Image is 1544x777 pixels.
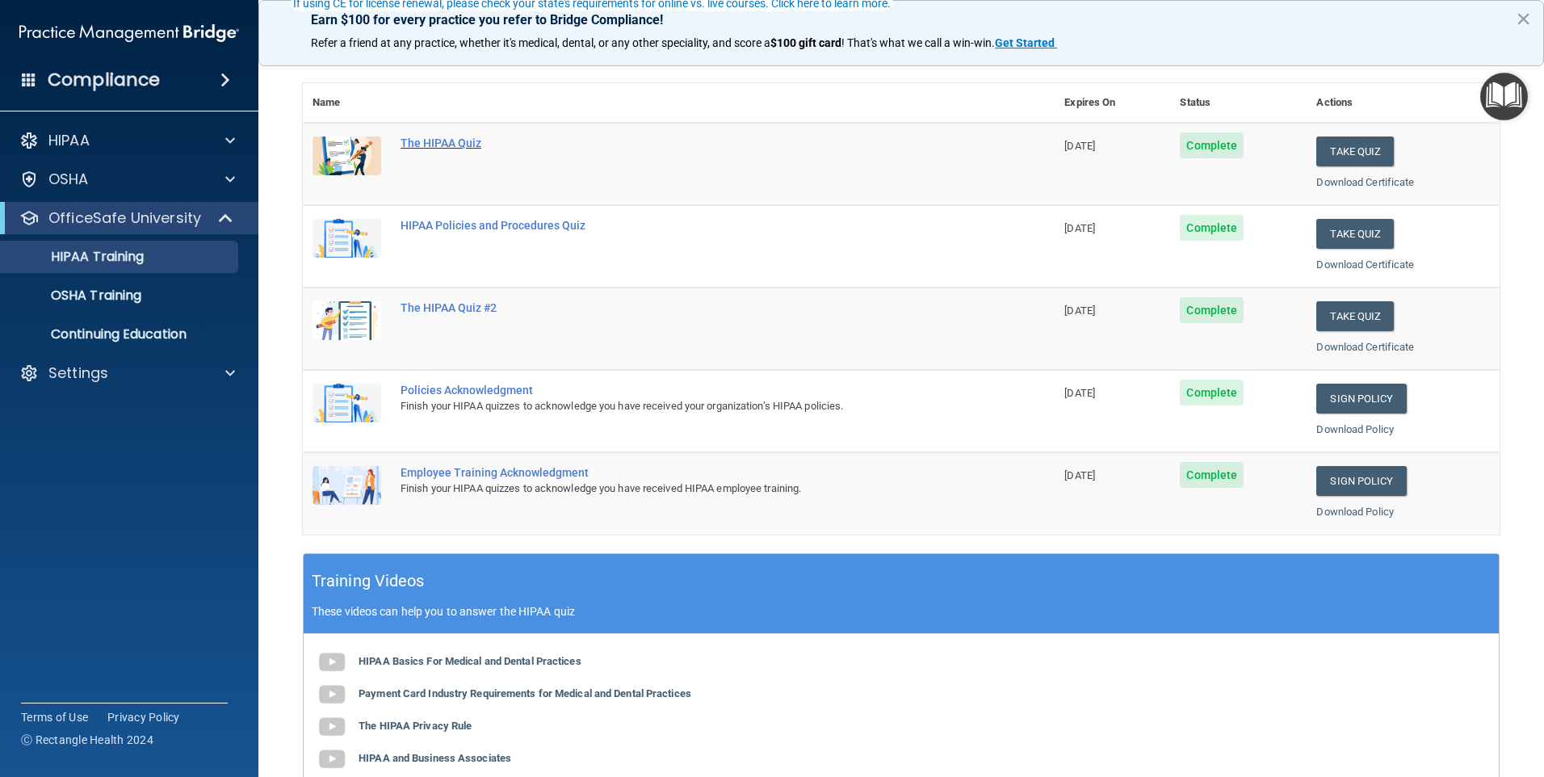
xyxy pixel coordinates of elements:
button: Take Quiz [1316,301,1394,331]
b: HIPAA and Business Associates [359,752,511,764]
a: Download Certificate [1316,176,1414,188]
th: Actions [1307,83,1500,123]
a: Download Policy [1316,506,1394,518]
p: HIPAA [48,131,90,150]
span: Complete [1180,462,1244,488]
div: HIPAA Policies and Procedures Quiz [401,219,974,232]
span: Refer a friend at any practice, whether it's medical, dental, or any other speciality, and score a [311,36,770,49]
button: Take Quiz [1316,136,1394,166]
div: Finish your HIPAA quizzes to acknowledge you have received your organization’s HIPAA policies. [401,397,974,416]
p: OSHA Training [10,288,141,304]
a: Sign Policy [1316,466,1406,496]
button: Take Quiz [1316,219,1394,249]
b: HIPAA Basics For Medical and Dental Practices [359,655,581,667]
a: Settings [19,363,235,383]
a: HIPAA [19,131,235,150]
b: The HIPAA Privacy Rule [359,720,472,732]
a: OfficeSafe University [19,208,234,228]
a: Get Started [995,36,1057,49]
h5: Training Videos [312,567,425,595]
a: Sign Policy [1316,384,1406,414]
div: Policies Acknowledgment [401,384,974,397]
a: Privacy Policy [107,709,180,725]
img: gray_youtube_icon.38fcd6cc.png [316,678,348,711]
button: Close [1516,6,1531,31]
div: Finish your HIPAA quizzes to acknowledge you have received HIPAA employee training. [401,479,974,498]
span: Ⓒ Rectangle Health 2024 [21,732,153,748]
span: [DATE] [1064,140,1095,152]
span: ! That's what we call a win-win. [841,36,995,49]
p: HIPAA Training [10,249,144,265]
span: Complete [1180,132,1244,158]
div: The HIPAA Quiz #2 [401,301,974,314]
strong: Get Started [995,36,1055,49]
span: [DATE] [1064,387,1095,399]
a: Download Policy [1316,423,1394,435]
p: These videos can help you to answer the HIPAA quiz [312,605,1491,618]
p: Continuing Education [10,326,231,342]
th: Name [303,83,391,123]
span: Complete [1180,297,1244,323]
a: Terms of Use [21,709,88,725]
div: The HIPAA Quiz [401,136,974,149]
strong: $100 gift card [770,36,841,49]
th: Status [1170,83,1307,123]
p: Settings [48,363,108,383]
img: gray_youtube_icon.38fcd6cc.png [316,743,348,775]
span: Complete [1180,215,1244,241]
p: OfficeSafe University [48,208,201,228]
span: [DATE] [1064,469,1095,481]
span: [DATE] [1064,222,1095,234]
span: [DATE] [1064,304,1095,317]
span: Complete [1180,380,1244,405]
button: Open Resource Center [1480,73,1528,120]
a: Download Certificate [1316,258,1414,271]
a: Download Certificate [1316,341,1414,353]
img: PMB logo [19,17,239,49]
a: OSHA [19,170,235,189]
p: Earn $100 for every practice you refer to Bridge Compliance! [311,12,1492,27]
b: Payment Card Industry Requirements for Medical and Dental Practices [359,687,691,699]
p: OSHA [48,170,89,189]
img: gray_youtube_icon.38fcd6cc.png [316,646,348,678]
th: Expires On [1055,83,1170,123]
h4: Compliance [48,69,160,91]
iframe: Drift Widget Chat Controller [1463,666,1525,727]
div: Employee Training Acknowledgment [401,466,974,479]
img: gray_youtube_icon.38fcd6cc.png [316,711,348,743]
